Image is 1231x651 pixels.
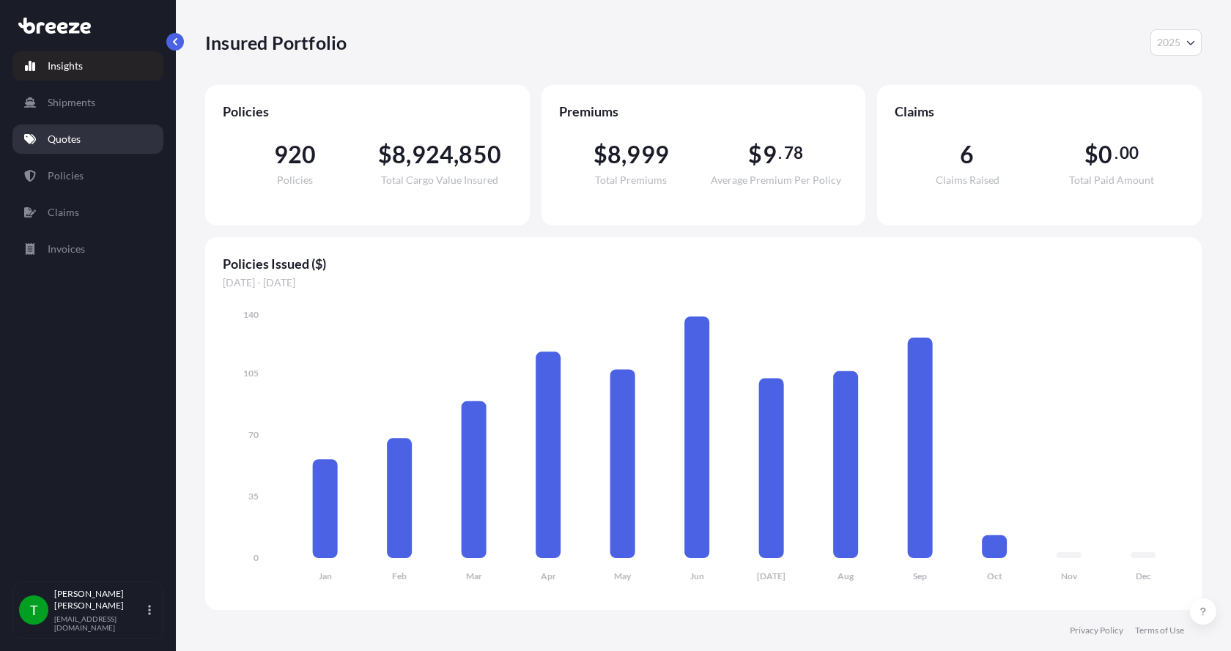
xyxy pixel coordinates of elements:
[748,143,762,166] span: $
[778,147,782,159] span: .
[12,51,163,81] a: Insights
[274,143,317,166] span: 920
[1157,35,1180,50] span: 2025
[48,205,79,220] p: Claims
[248,491,259,502] tspan: 35
[1098,143,1112,166] span: 0
[1061,570,1078,581] tspan: Nov
[711,175,841,185] span: Average Premium Per Policy
[1084,143,1098,166] span: $
[541,570,556,581] tspan: Apr
[1150,29,1202,56] button: Year Selector
[895,103,1184,120] span: Claims
[757,570,785,581] tspan: [DATE]
[784,147,803,159] span: 78
[277,175,313,185] span: Policies
[12,234,163,264] a: Invoices
[406,143,411,166] span: ,
[412,143,454,166] span: 924
[1120,147,1139,159] span: 00
[936,175,999,185] span: Claims Raised
[459,143,501,166] span: 850
[205,31,347,54] p: Insured Portfolio
[690,570,704,581] tspan: Jun
[454,143,459,166] span: ,
[12,161,163,190] a: Policies
[12,88,163,117] a: Shipments
[223,255,1184,272] span: Policies Issued ($)
[48,242,85,256] p: Invoices
[12,124,163,154] a: Quotes
[30,603,38,617] span: T
[48,168,84,183] p: Policies
[48,59,83,73] p: Insights
[392,570,407,581] tspan: Feb
[48,95,95,110] p: Shipments
[1135,625,1184,636] a: Terms of Use
[559,103,849,120] span: Premiums
[1069,175,1154,185] span: Total Paid Amount
[243,368,259,379] tspan: 105
[254,552,259,563] tspan: 0
[838,570,854,581] tspan: Aug
[1136,570,1151,581] tspan: Dec
[607,143,621,166] span: 8
[223,275,1184,290] span: [DATE] - [DATE]
[54,588,145,611] p: [PERSON_NAME] [PERSON_NAME]
[763,143,777,166] span: 9
[987,570,1002,581] tspan: Oct
[248,429,259,440] tspan: 70
[1114,147,1118,159] span: .
[378,143,392,166] span: $
[466,570,482,581] tspan: Mar
[392,143,406,166] span: 8
[594,143,607,166] span: $
[595,175,667,185] span: Total Premiums
[913,570,927,581] tspan: Sep
[54,614,145,632] p: [EMAIL_ADDRESS][DOMAIN_NAME]
[319,570,332,581] tspan: Jan
[243,309,259,320] tspan: 140
[48,132,81,146] p: Quotes
[12,198,163,227] a: Claims
[1070,625,1123,636] a: Privacy Policy
[381,175,498,185] span: Total Cargo Value Insured
[614,570,632,581] tspan: May
[223,103,512,120] span: Policies
[960,143,974,166] span: 6
[626,143,669,166] span: 999
[621,143,626,166] span: ,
